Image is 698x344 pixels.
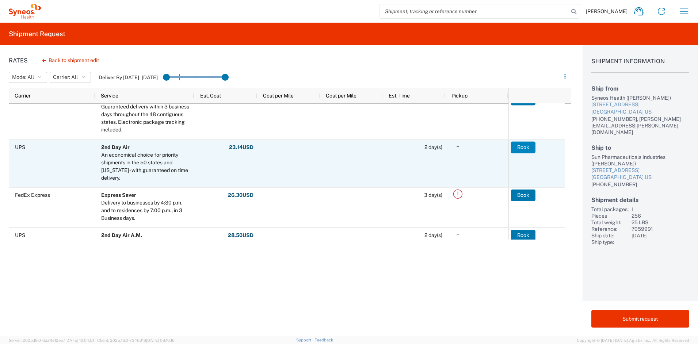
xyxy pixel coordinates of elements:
div: Delivery to businesses by 4:30 p.m. and to residences by 7:00 p.m., in 3-Business days. [101,199,191,222]
h2: Shipment details [591,196,689,203]
strong: 26.30 USD [228,192,253,199]
strong: 23.14 USD [229,144,253,151]
div: 1 [632,206,689,213]
strong: 28.50 USD [228,232,253,239]
div: [STREET_ADDRESS] [591,101,689,108]
span: 3 day(s) [424,192,442,198]
span: Carrier: All [53,74,78,81]
label: Deliver By [DATE] - [DATE] [99,74,158,81]
b: 2nd Day Air [101,144,130,150]
button: 23.14USD [229,141,254,153]
button: Submit request [591,310,689,328]
div: [STREET_ADDRESS] [591,167,689,174]
span: Est. Cost [200,93,221,99]
div: Ship type: [591,239,629,245]
b: Express Saver [101,192,136,198]
span: 2 day(s) [424,232,442,238]
span: [PERSON_NAME] [586,8,628,15]
span: UPS [15,232,25,238]
div: Total packages: [591,206,629,213]
div: [GEOGRAPHIC_DATA] US [591,108,689,116]
h1: Shipment Information [591,58,689,73]
div: [GEOGRAPHIC_DATA] US [591,174,689,181]
h2: Ship to [591,144,689,151]
div: Syneos Health ([PERSON_NAME]) [591,95,689,101]
span: Copyright © [DATE]-[DATE] Agistix Inc., All Rights Reserved [577,337,689,344]
a: Support [296,338,314,342]
button: Book [511,141,535,153]
button: Mode: All [9,72,47,83]
div: [DATE] [632,232,689,239]
div: An economical choice for priority shipments in the 50 states and Puerto Rico - with guaranteed on... [101,151,191,182]
div: For two day delivery packages that must arrive before noon. Morning delivery is offered to most m... [101,239,191,285]
span: Server: 2025.18.0-daa1fe12ee7 [9,338,94,343]
button: Book [511,93,535,105]
span: Pickup [451,93,468,99]
h2: Shipment Request [9,30,65,38]
span: Carrier [15,93,31,99]
span: Cost per Mile [263,93,294,99]
span: FedEx Express [15,192,50,198]
h2: Ship from [591,85,689,92]
div: 7059991 [632,226,689,232]
span: 2 day(s) [424,144,442,150]
span: Service [101,93,118,99]
b: 2nd Day Air A.M. [101,232,142,238]
a: [STREET_ADDRESS][GEOGRAPHIC_DATA] US [591,101,689,115]
button: 28.50USD [228,230,254,241]
div: Sun Pharmaceuticals Industries ([PERSON_NAME]) [591,154,689,167]
span: Est. Time [389,93,410,99]
h1: Rates [9,57,28,64]
button: Book [511,189,535,201]
div: Reference: [591,226,629,232]
button: 26.30USD [228,189,254,201]
div: [PHONE_NUMBER], [PERSON_NAME][EMAIL_ADDRESS][PERSON_NAME][DOMAIN_NAME] [591,116,689,135]
span: Mode: All [12,74,34,81]
div: Guaranteed delivery within 3 business days throughout the 48 contiguous states. Electronic packag... [101,103,191,134]
span: UPS [15,144,25,150]
div: Pieces [591,213,629,219]
input: Shipment, tracking or reference number [379,4,569,18]
button: Back to shipment edit [37,54,105,67]
a: Feedback [314,338,333,342]
span: Cost per Mile [326,93,356,99]
button: Carrier: All [50,72,91,83]
button: Book [511,230,535,241]
a: [STREET_ADDRESS][GEOGRAPHIC_DATA] US [591,167,689,181]
div: [PHONE_NUMBER] [591,181,689,188]
div: 25 LBS [632,219,689,226]
span: [DATE] 08:10:16 [146,338,175,343]
div: Ship date: [591,232,629,239]
div: Total weight: [591,219,629,226]
span: Client: 2025.18.0-7346316 [97,338,175,343]
div: 256 [632,213,689,219]
span: [DATE] 10:04:51 [65,338,94,343]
